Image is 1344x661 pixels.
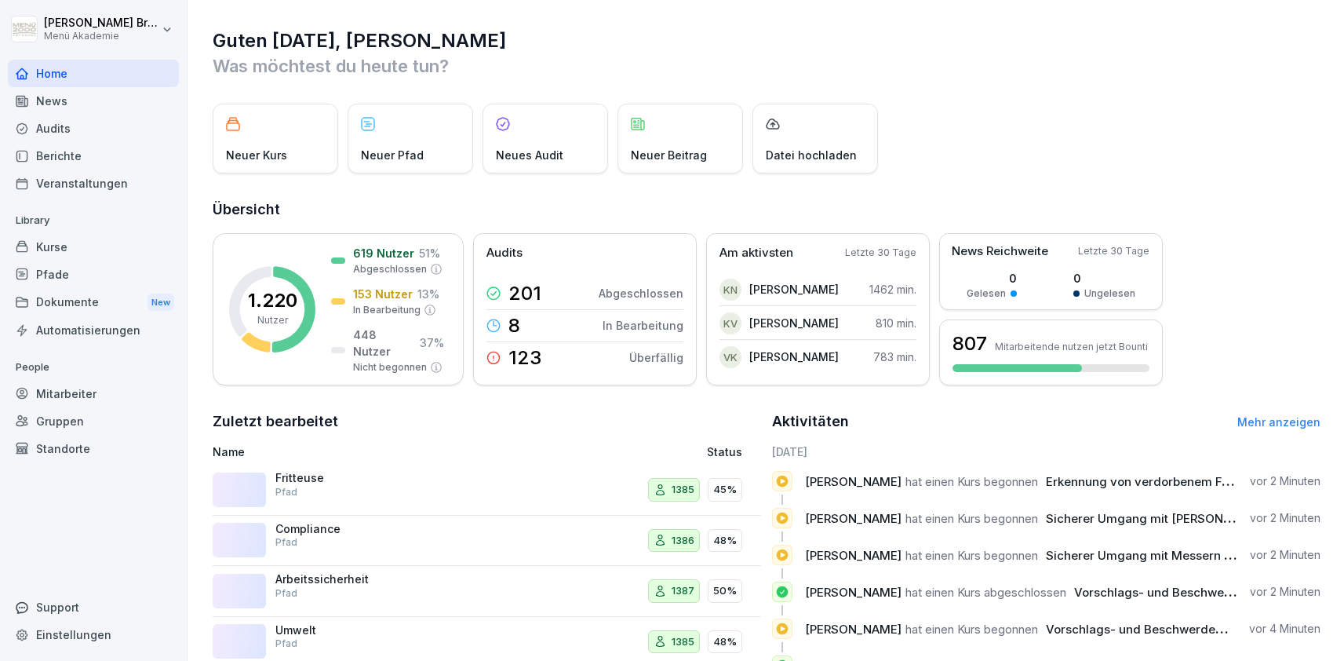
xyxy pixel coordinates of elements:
p: vor 2 Minuten [1250,510,1320,526]
p: 37 % [420,334,444,351]
span: [PERSON_NAME] [805,548,901,563]
div: KN [719,279,741,301]
p: 45% [713,482,737,498]
a: Standorte [8,435,179,462]
p: Fritteuse [275,471,432,485]
p: In Bearbeitung [353,303,421,317]
p: [PERSON_NAME] [749,281,839,298]
p: Name [213,444,553,460]
a: Audits [8,115,179,142]
p: 0 [967,270,1017,287]
p: 1462 min. [869,281,916,298]
p: [PERSON_NAME] [749,315,839,331]
p: Pfad [275,485,297,499]
p: Pfad [275,637,297,651]
p: Was möchtest du heute tun? [213,53,1320,79]
span: [PERSON_NAME] [805,622,901,637]
a: CompliancePfad138648% [213,516,761,567]
p: [PERSON_NAME] Bruns [44,16,158,30]
div: Mitarbeiter [8,380,179,407]
a: Veranstaltungen [8,170,179,197]
a: FritteusePfad138545% [213,465,761,516]
h1: Guten [DATE], [PERSON_NAME] [213,28,1320,53]
div: Dokumente [8,288,179,317]
p: 1386 [672,533,694,549]
p: News Reichweite [952,243,1048,261]
p: 123 [508,349,541,367]
a: DokumenteNew [8,288,179,317]
p: 448 Nutzer [353,327,415,360]
p: Abgeschlossen [353,262,427,276]
a: Gruppen [8,407,179,435]
a: Pfade [8,261,179,288]
p: People [8,355,179,380]
p: vor 2 Minuten [1250,547,1320,563]
p: Abgeschlossen [599,285,683,301]
span: hat einen Kurs begonnen [905,548,1038,563]
p: 51 % [419,245,440,261]
p: Nicht begonnen [353,360,427,374]
p: 810 min. [876,315,916,331]
span: hat einen Kurs begonnen [905,474,1038,489]
span: [PERSON_NAME] [805,585,901,600]
p: Library [8,208,179,233]
div: Support [8,593,179,621]
p: Datei hochladen [766,147,857,163]
h2: Aktivitäten [772,411,849,433]
span: Sicherer Umgang mit Messern in Küchen [1046,548,1280,563]
a: Einstellungen [8,621,179,648]
p: 50% [713,583,737,599]
p: 1385 [672,634,694,650]
p: 153 Nutzer [353,286,413,302]
p: 783 min. [873,349,916,365]
span: [PERSON_NAME] [805,474,901,489]
p: Umwelt [275,623,432,637]
p: 8 [508,316,520,335]
p: Arbeitssicherheit [275,572,432,586]
p: 48% [713,634,737,650]
div: VK [719,346,741,368]
a: Mehr anzeigen [1237,415,1320,429]
h2: Übersicht [213,199,1320,221]
p: Compliance [275,522,432,536]
div: Home [8,60,179,87]
p: Audits [486,244,523,262]
p: 619 Nutzer [353,245,414,261]
p: Am aktivsten [719,244,793,262]
p: Pfad [275,586,297,601]
p: Neuer Kurs [226,147,287,163]
a: Berichte [8,142,179,170]
p: 1.220 [248,291,297,310]
p: 1387 [672,583,694,599]
h6: [DATE] [772,444,1320,460]
p: Neues Audit [496,147,563,163]
p: Letzte 30 Tage [845,246,916,260]
p: Neuer Beitrag [631,147,707,163]
p: Status [707,444,742,460]
span: hat einen Kurs abgeschlossen [905,585,1066,600]
p: vor 4 Minuten [1249,621,1320,637]
span: Sicherer Umgang mit [PERSON_NAME] [1046,511,1268,526]
div: New [148,294,174,312]
span: hat einen Kurs begonnen [905,622,1038,637]
h2: Zuletzt bearbeitet [213,411,761,433]
p: In Bearbeitung [603,317,683,334]
p: vor 2 Minuten [1250,584,1320,600]
p: vor 2 Minuten [1250,473,1320,489]
div: KV [719,312,741,334]
span: Erkennung von verdorbenem Fett [1046,474,1237,489]
a: Kurse [8,233,179,261]
a: News [8,87,179,115]
p: [PERSON_NAME] [749,349,839,365]
span: hat einen Kurs begonnen [905,511,1038,526]
a: ArbeitssicherheitPfad138750% [213,566,761,617]
p: 1385 [672,482,694,498]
